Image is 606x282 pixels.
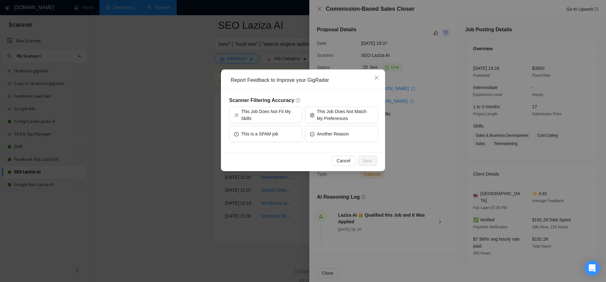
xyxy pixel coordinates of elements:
[234,112,239,117] span: bars
[368,69,385,87] button: Close
[296,98,301,103] span: question-circle
[337,157,351,164] span: Cancel
[305,126,378,142] button: frownAnother Reason
[585,261,600,276] div: Open Intercom Messenger
[310,131,314,136] span: frown
[310,112,314,117] span: setting
[317,108,373,122] span: This Job Does Not Match My Preferences
[374,75,379,80] span: close
[229,107,302,123] button: barsThis Job Does Not Fit My Skills
[317,130,349,137] span: Another Reason
[234,131,239,136] span: exclamation-circle
[229,97,378,104] h5: Scanner Filtering Accuracy
[332,156,356,166] button: Cancel
[305,107,378,123] button: settingThis Job Does Not Match My Preferences
[241,130,278,137] span: This is a SPAM job
[358,156,377,166] button: Next
[231,77,380,84] div: Report Feedback to Improve your GigRadar
[229,126,302,142] button: exclamation-circleThis is a SPAM job
[241,108,297,122] span: This Job Does Not Fit My Skills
